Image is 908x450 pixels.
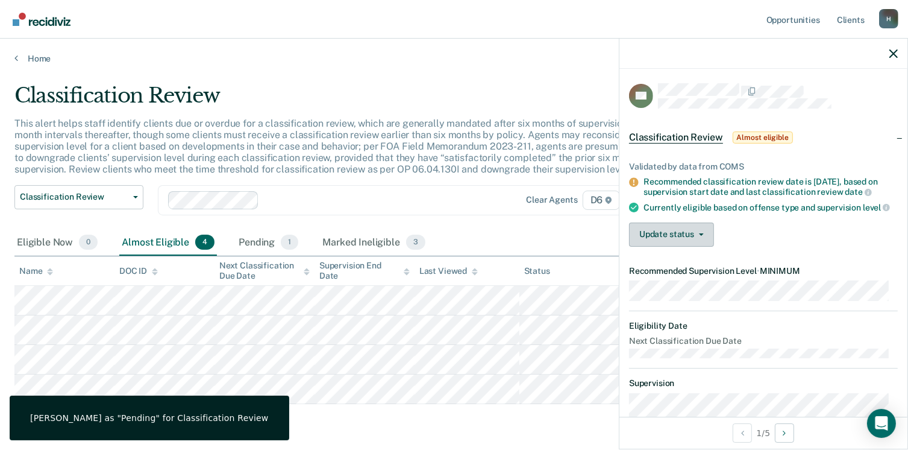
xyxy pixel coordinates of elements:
div: Name [19,266,53,276]
span: Classification Review [20,192,128,202]
span: 3 [406,235,425,250]
div: Pending [236,230,301,256]
dt: Eligibility Date [629,321,898,331]
div: Classification ReviewAlmost eligible [619,118,907,157]
div: H [879,9,898,28]
span: D6 [583,191,621,210]
div: Supervision End Date [319,261,410,281]
div: Eligible Now [14,230,100,256]
div: [PERSON_NAME] as "Pending" for Classification Review [30,413,269,423]
div: Status [524,266,550,276]
dt: Supervision [629,378,898,388]
p: This alert helps staff identify clients due or overdue for a classification review, which are gen... [14,118,687,176]
span: 4 [195,235,214,250]
button: Update status [629,223,714,247]
span: • [757,266,760,276]
div: Open Intercom Messenger [867,409,896,438]
div: Clear agents [526,195,577,205]
div: 1 / 5 [619,417,907,449]
div: Last Viewed [419,266,478,276]
dt: Next Classification Due Date [629,336,898,346]
span: 0 [79,235,98,250]
button: Profile dropdown button [879,9,898,28]
div: Recommended classification review date is [DATE], based on supervision start date and last classi... [643,177,898,197]
div: Classification Review [14,83,695,118]
span: Classification Review [629,132,723,144]
a: Home [14,53,894,64]
div: Currently eligible based on offense type and supervision [643,202,898,213]
button: Next Opportunity [775,423,794,443]
span: Almost eligible [733,132,793,144]
span: level [863,203,890,212]
dt: Recommended Supervision Level MINIMUM [629,266,898,276]
span: 1 [281,235,298,250]
button: Previous Opportunity [733,423,752,443]
div: Validated by data from COMS [629,162,898,172]
div: Almost Eligible [119,230,217,256]
div: Next Classification Due Date [219,261,310,281]
div: DOC ID [119,266,158,276]
div: Marked Ineligible [320,230,428,256]
img: Recidiviz [13,13,70,26]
